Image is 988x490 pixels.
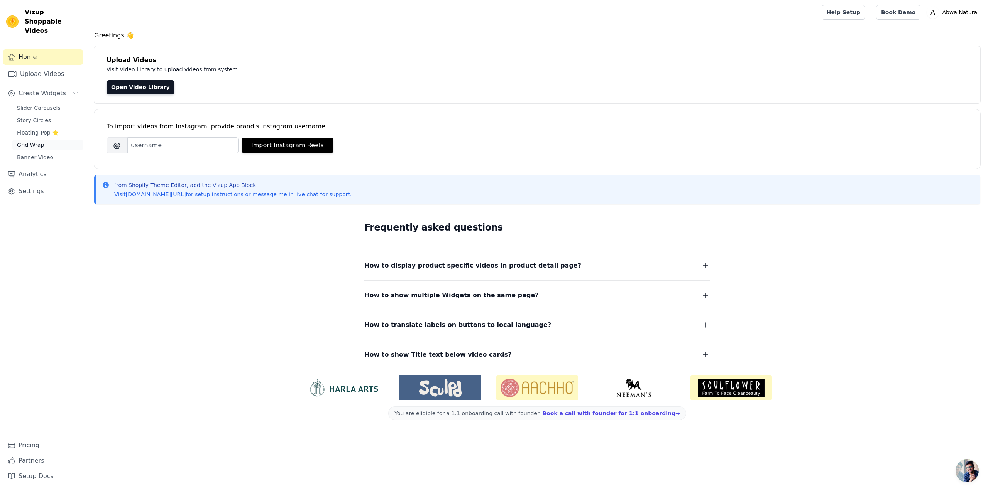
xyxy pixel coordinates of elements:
[17,116,51,124] span: Story Circles
[496,375,578,400] img: Aachho
[17,141,44,149] span: Grid Wrap
[930,8,935,16] text: A
[94,31,980,40] h4: Greetings 👋!
[364,220,710,235] h2: Frequently asked questions
[542,410,680,416] a: Book a call with founder for 1:1 onboarding
[364,290,539,301] span: How to show multiple Widgets on the same page?
[114,181,352,189] p: from Shopify Theme Editor, add the Vizup App Block
[303,379,384,397] img: HarlaArts
[107,122,968,131] div: To import videos from Instagram, provide brand's instagram username
[19,89,66,98] span: Create Widgets
[107,137,127,153] span: @
[25,8,80,35] span: Vizup Shoppable Videos
[364,260,710,271] button: How to display product specific videos in product detail page?
[3,184,83,199] a: Settings
[594,379,675,397] img: Neeman's
[114,190,352,198] p: Visit for setup instructions or message me in live chat for support.
[17,153,53,161] span: Banner Video
[107,65,452,74] p: Visit Video Library to upload videos from system
[126,191,186,197] a: [DOMAIN_NAME][URL]
[364,290,710,301] button: How to show multiple Widgets on the same page?
[12,140,83,150] a: Grid Wrap
[364,260,581,271] span: How to display product specific videos in product detail page?
[822,5,865,20] a: Help Setup
[3,49,83,65] a: Home
[364,349,512,360] span: How to show Title text below video cards?
[17,129,59,136] span: Floating-Pop ⭐
[12,127,83,138] a: Floating-Pop ⭐
[3,468,83,484] a: Setup Docs
[956,459,979,482] div: Open chat
[364,349,710,360] button: How to show Title text below video cards?
[107,80,174,94] a: Open Video Library
[12,115,83,126] a: Story Circles
[3,167,83,182] a: Analytics
[17,104,61,112] span: Slider Carousels
[6,15,19,28] img: Vizup
[364,320,551,330] span: How to translate labels on buttons to local language?
[12,103,83,113] a: Slider Carousels
[3,66,83,82] a: Upload Videos
[364,320,710,330] button: How to translate labels on buttons to local language?
[399,379,481,397] img: Sculpd US
[242,138,333,153] button: Import Instagram Reels
[3,86,83,101] button: Create Widgets
[107,56,968,65] h4: Upload Videos
[876,5,920,20] a: Book Demo
[927,5,982,19] button: A Abwa Natural
[939,5,982,19] p: Abwa Natural
[127,137,239,153] input: username
[3,453,83,468] a: Partners
[12,152,83,163] a: Banner Video
[3,438,83,453] a: Pricing
[690,375,772,400] img: Soulflower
